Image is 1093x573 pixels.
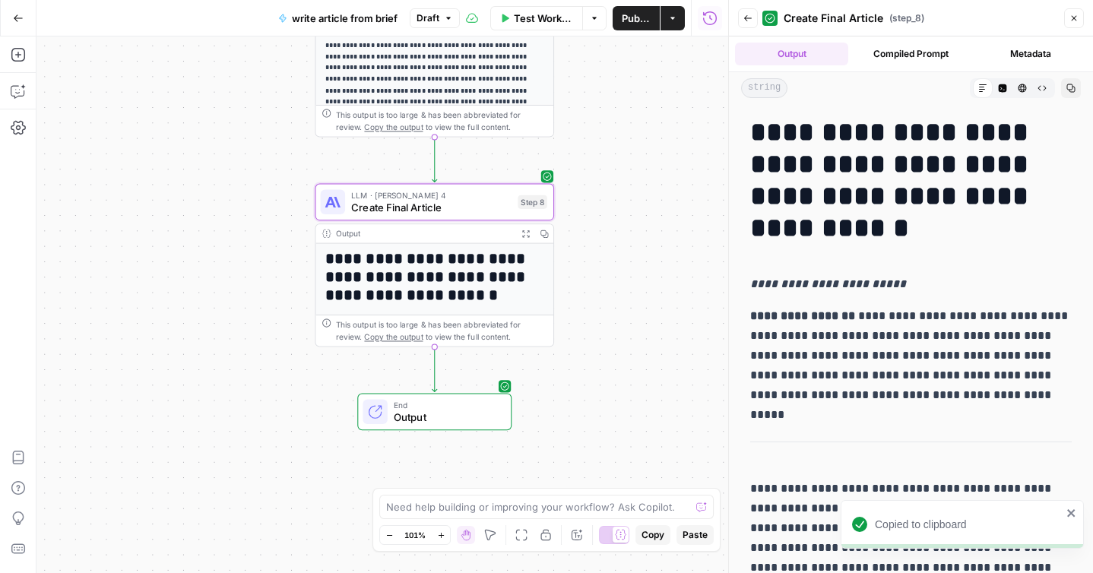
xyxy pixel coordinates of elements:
button: Output [735,43,848,65]
span: Test Workflow [514,11,574,26]
div: Output [336,227,512,239]
div: This output is too large & has been abbreviated for review. to view the full content. [336,109,547,133]
span: string [741,78,787,98]
button: Publish [613,6,660,30]
button: Copy [635,525,670,545]
g: Edge from step_8 to end [432,347,437,392]
div: This output is too large & has been abbreviated for review. to view the full content. [336,318,547,343]
span: Publish [622,11,651,26]
span: ( step_8 ) [889,11,924,25]
button: Metadata [974,43,1087,65]
span: Create Final Article [784,11,883,26]
span: Copy [642,528,664,542]
span: Copy the output [364,332,423,341]
button: Paste [676,525,714,545]
button: write article from brief [269,6,407,30]
div: Copied to clipboard [875,517,1062,532]
span: Output [394,410,499,425]
span: write article from brief [292,11,398,26]
button: Draft [410,8,460,28]
g: Edge from step_7 to step_8 [432,138,437,182]
span: Draft [417,11,439,25]
span: End [394,399,499,411]
span: 101% [404,529,426,541]
div: EndOutput [315,393,554,430]
span: Paste [683,528,708,542]
div: Step 8 [518,195,547,209]
button: Compiled Prompt [854,43,968,65]
span: LLM · [PERSON_NAME] 4 [351,189,512,201]
button: close [1066,507,1077,519]
button: Test Workflow [490,6,583,30]
span: Create Final Article [351,200,512,215]
span: Copy the output [364,122,423,131]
